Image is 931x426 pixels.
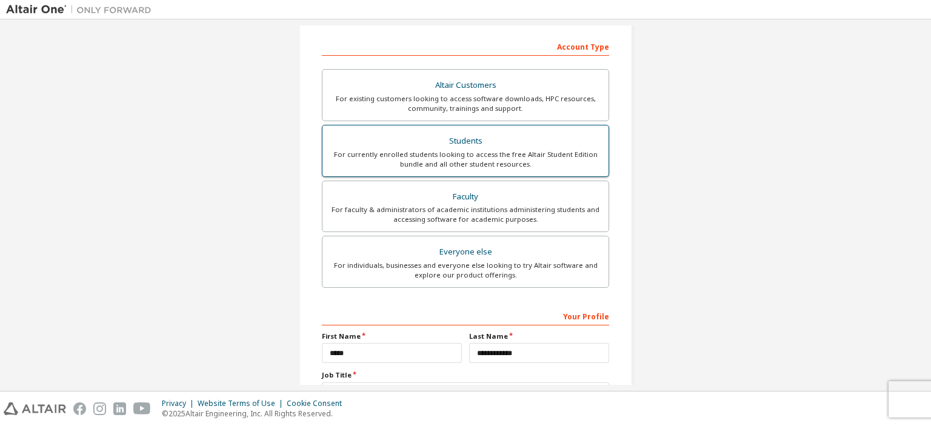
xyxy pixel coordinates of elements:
div: Altair Customers [330,77,601,94]
div: Everyone else [330,244,601,261]
img: facebook.svg [73,402,86,415]
div: Cookie Consent [287,399,349,408]
div: For currently enrolled students looking to access the free Altair Student Edition bundle and all ... [330,150,601,169]
div: Your Profile [322,306,609,325]
div: Website Terms of Use [198,399,287,408]
div: Students [330,133,601,150]
div: Account Type [322,36,609,56]
div: For faculty & administrators of academic institutions administering students and accessing softwa... [330,205,601,224]
div: For individuals, businesses and everyone else looking to try Altair software and explore our prod... [330,261,601,280]
img: linkedin.svg [113,402,126,415]
div: Faculty [330,188,601,205]
label: Job Title [322,370,609,380]
img: instagram.svg [93,402,106,415]
p: © 2025 Altair Engineering, Inc. All Rights Reserved. [162,408,349,419]
div: For existing customers looking to access software downloads, HPC resources, community, trainings ... [330,94,601,113]
div: Privacy [162,399,198,408]
label: First Name [322,331,462,341]
img: youtube.svg [133,402,151,415]
img: altair_logo.svg [4,402,66,415]
label: Last Name [469,331,609,341]
img: Altair One [6,4,158,16]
